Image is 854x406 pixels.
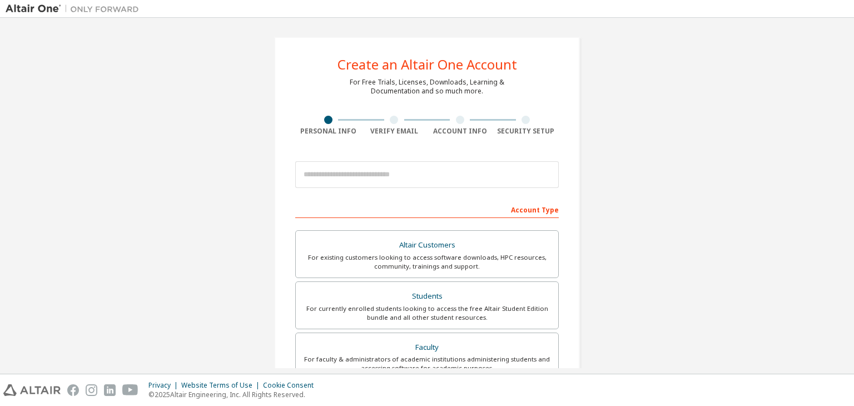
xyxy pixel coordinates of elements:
div: Verify Email [361,127,428,136]
div: Account Type [295,200,559,218]
div: For existing customers looking to access software downloads, HPC resources, community, trainings ... [302,253,552,271]
img: altair_logo.svg [3,384,61,396]
img: youtube.svg [122,384,138,396]
div: Altair Customers [302,237,552,253]
img: instagram.svg [86,384,97,396]
img: facebook.svg [67,384,79,396]
div: Privacy [148,381,181,390]
div: For Free Trials, Licenses, Downloads, Learning & Documentation and so much more. [350,78,504,96]
div: Cookie Consent [263,381,320,390]
div: Students [302,289,552,304]
div: Account Info [427,127,493,136]
img: linkedin.svg [104,384,116,396]
img: Altair One [6,3,145,14]
p: © 2025 Altair Engineering, Inc. All Rights Reserved. [148,390,320,399]
div: For currently enrolled students looking to access the free Altair Student Edition bundle and all ... [302,304,552,322]
div: Faculty [302,340,552,355]
div: Security Setup [493,127,559,136]
div: For faculty & administrators of academic institutions administering students and accessing softwa... [302,355,552,373]
div: Website Terms of Use [181,381,263,390]
div: Create an Altair One Account [337,58,517,71]
div: Personal Info [295,127,361,136]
